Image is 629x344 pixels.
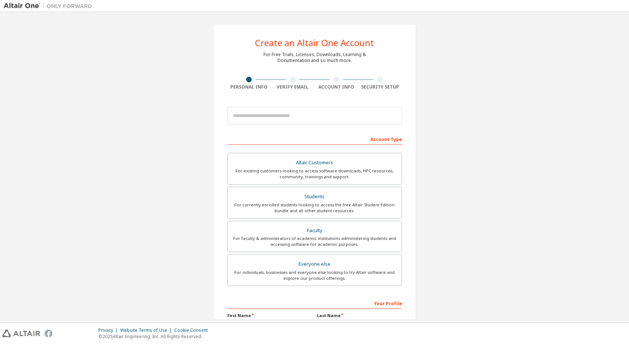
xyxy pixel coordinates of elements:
div: Students [232,192,397,202]
div: For Free Trials, Licenses, Downloads, Learning & Documentation and so much more. [263,52,366,63]
div: Website Terms of Use [120,327,174,333]
div: For currently enrolled students looking to access the free Altair Student Edition bundle and all ... [232,202,397,214]
label: Last Name [317,313,402,319]
div: For existing customers looking to access software downloads, HPC resources, community, trainings ... [232,168,397,180]
div: Cookie Consent [174,327,212,333]
p: © 2025 Altair Engineering, Inc. All Rights Reserved. [98,333,212,340]
img: altair_logo.svg [2,330,40,337]
div: Your Profile [227,297,402,309]
div: Account Info [315,84,359,90]
img: Altair One [4,2,96,10]
div: Altair Customers [232,158,397,168]
div: Account Type [227,133,402,145]
div: Create an Altair One Account [255,38,374,47]
label: First Name [227,313,312,319]
img: facebook.svg [45,330,52,337]
div: Security Setup [358,84,402,90]
div: Faculty [232,226,397,236]
div: Everyone else [232,259,397,269]
div: For faculty & administrators of academic institutions administering students and accessing softwa... [232,235,397,247]
div: For individuals, businesses and everyone else looking to try Altair software and explore our prod... [232,269,397,281]
div: Verify Email [271,84,315,90]
div: Personal Info [227,84,271,90]
div: Privacy [98,327,120,333]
